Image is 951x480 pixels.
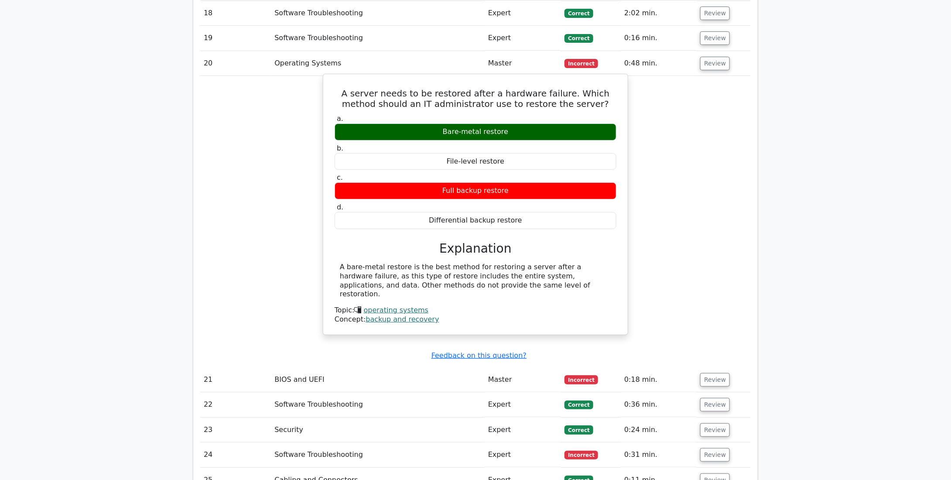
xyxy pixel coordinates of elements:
[621,418,697,442] td: 0:24 min.
[271,1,485,26] td: Software Troubleshooting
[271,367,485,392] td: BIOS and UEFI
[485,442,561,467] td: Expert
[621,367,697,392] td: 0:18 min.
[340,241,611,256] h3: Explanation
[564,451,598,459] span: Incorrect
[485,26,561,51] td: Expert
[621,442,697,467] td: 0:31 min.
[564,425,593,434] span: Correct
[700,373,730,387] button: Review
[271,26,485,51] td: Software Troubleshooting
[335,182,616,199] div: Full backup restore
[271,418,485,442] td: Security
[340,263,611,299] div: A bare-metal restore is the best method for restoring a server after a hardware failure, as this ...
[200,367,271,392] td: 21
[485,367,561,392] td: Master
[271,51,485,76] td: Operating Systems
[364,306,428,314] a: operating systems
[271,392,485,417] td: Software Troubleshooting
[621,26,697,51] td: 0:16 min.
[564,375,598,384] span: Incorrect
[621,51,697,76] td: 0:48 min.
[200,26,271,51] td: 19
[700,57,730,70] button: Review
[271,442,485,467] td: Software Troubleshooting
[485,51,561,76] td: Master
[335,306,616,315] div: Topic:
[337,203,343,211] span: d.
[564,34,593,43] span: Correct
[366,315,439,323] a: backup and recovery
[700,423,730,437] button: Review
[485,1,561,26] td: Expert
[564,59,598,68] span: Incorrect
[431,351,527,360] a: Feedback on this question?
[564,9,593,17] span: Correct
[200,418,271,442] td: 23
[337,144,343,152] span: b.
[337,114,343,123] span: a.
[700,7,730,20] button: Review
[485,392,561,417] td: Expert
[564,401,593,409] span: Correct
[200,51,271,76] td: 20
[200,1,271,26] td: 18
[335,315,616,324] div: Concept:
[335,153,616,170] div: File-level restore
[335,123,616,141] div: Bare-metal restore
[200,442,271,467] td: 24
[621,392,697,417] td: 0:36 min.
[700,31,730,45] button: Review
[700,448,730,462] button: Review
[700,398,730,411] button: Review
[334,88,617,109] h5: A server needs to be restored after a hardware failure. Which method should an IT administrator u...
[485,418,561,442] td: Expert
[621,1,697,26] td: 2:02 min.
[335,212,616,229] div: Differential backup restore
[337,173,343,182] span: c.
[200,392,271,417] td: 22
